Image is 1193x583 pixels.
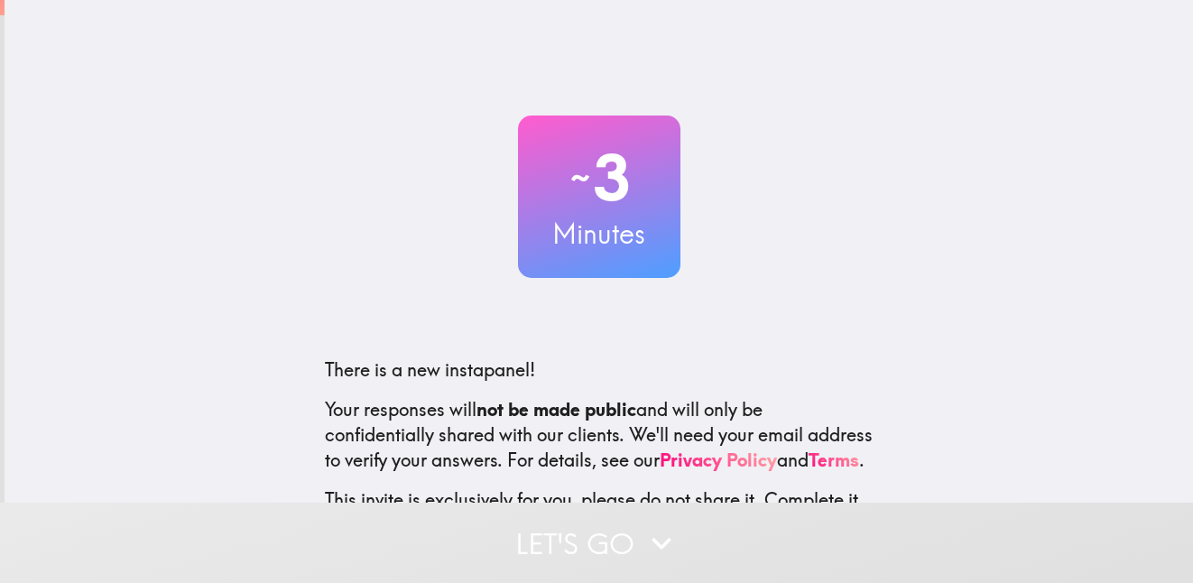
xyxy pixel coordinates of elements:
p: Your responses will and will only be confidentially shared with our clients. We'll need your emai... [325,397,874,473]
span: ~ [568,151,593,205]
span: There is a new instapanel! [325,358,535,381]
h2: 3 [518,141,680,215]
a: Privacy Policy [660,449,777,471]
p: This invite is exclusively for you, please do not share it. Complete it soon because spots are li... [325,487,874,538]
a: Terms [809,449,859,471]
b: not be made public [476,398,636,421]
h3: Minutes [518,215,680,253]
